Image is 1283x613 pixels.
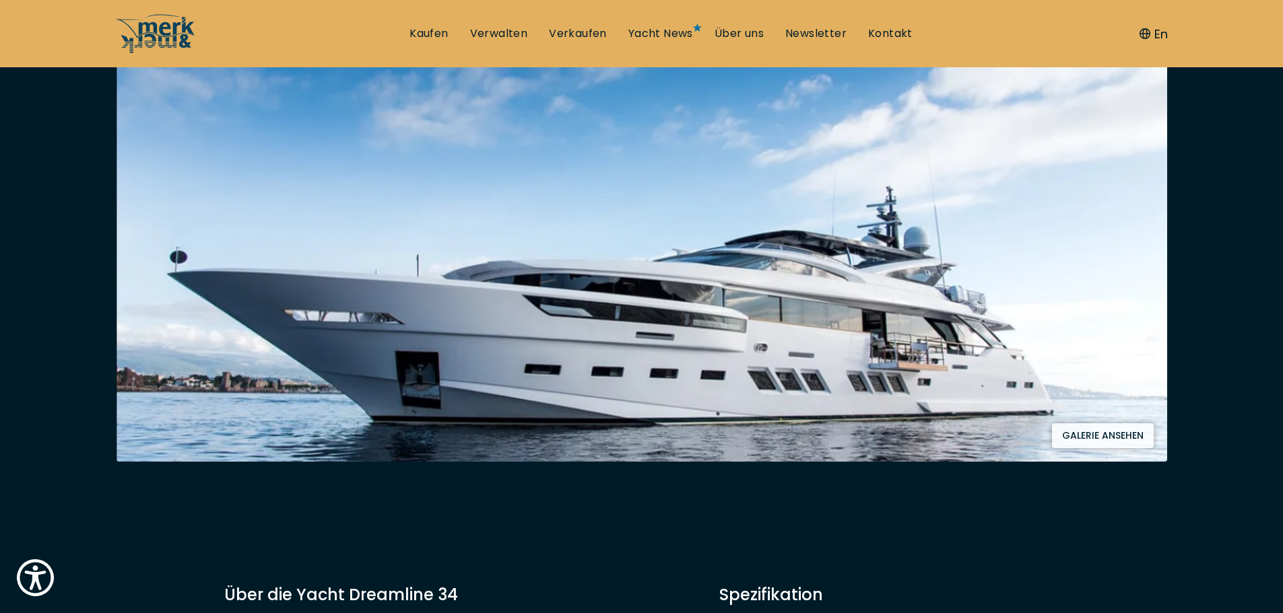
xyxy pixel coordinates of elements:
a: Über uns [715,26,764,41]
div: Spezifikation [719,583,1059,606]
button: Show Accessibility Preferences [13,556,57,600]
a: Verwalten [470,26,528,41]
button: Galerie ansehen [1052,423,1154,448]
button: En [1140,25,1168,43]
a: Kontakt [868,26,913,41]
a: Yacht News [628,26,693,41]
a: Newsletter [785,26,847,41]
a: Verkaufen [549,26,607,41]
img: Merk&Merk [117,52,1167,462]
a: Kaufen [409,26,448,41]
h3: Über die Yacht Dreamline 34 [224,583,625,606]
